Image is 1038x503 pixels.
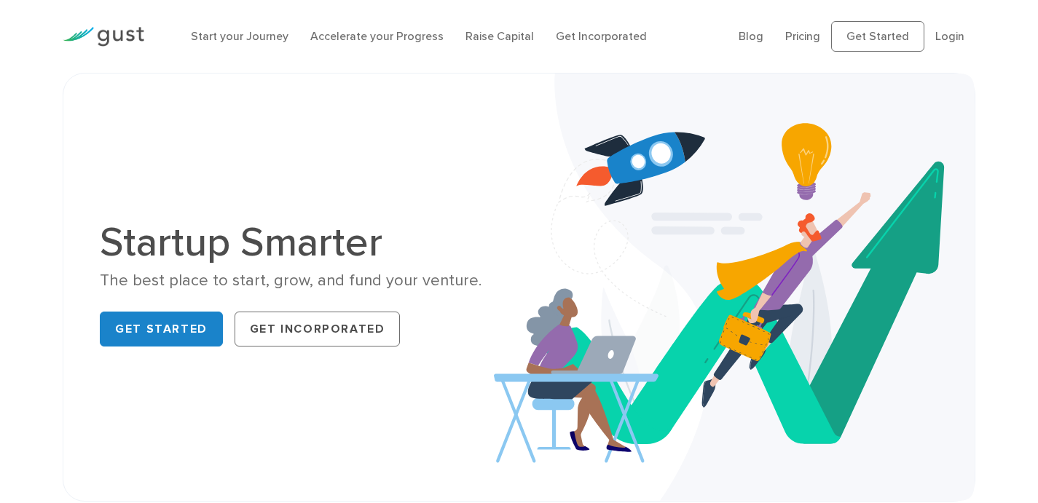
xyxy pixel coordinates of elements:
div: The best place to start, grow, and fund your venture. [100,270,508,291]
img: Startup Smarter Hero [494,74,975,501]
img: Gust Logo [63,27,144,47]
a: Get Started [831,21,924,52]
a: Accelerate your Progress [310,29,444,43]
h1: Startup Smarter [100,222,508,263]
a: Pricing [785,29,820,43]
a: Get Incorporated [556,29,647,43]
a: Login [935,29,964,43]
a: Get Incorporated [235,312,401,346]
a: Raise Capital [465,29,534,43]
a: Get Started [100,312,223,346]
a: Blog [739,29,763,43]
a: Start your Journey [191,29,288,43]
